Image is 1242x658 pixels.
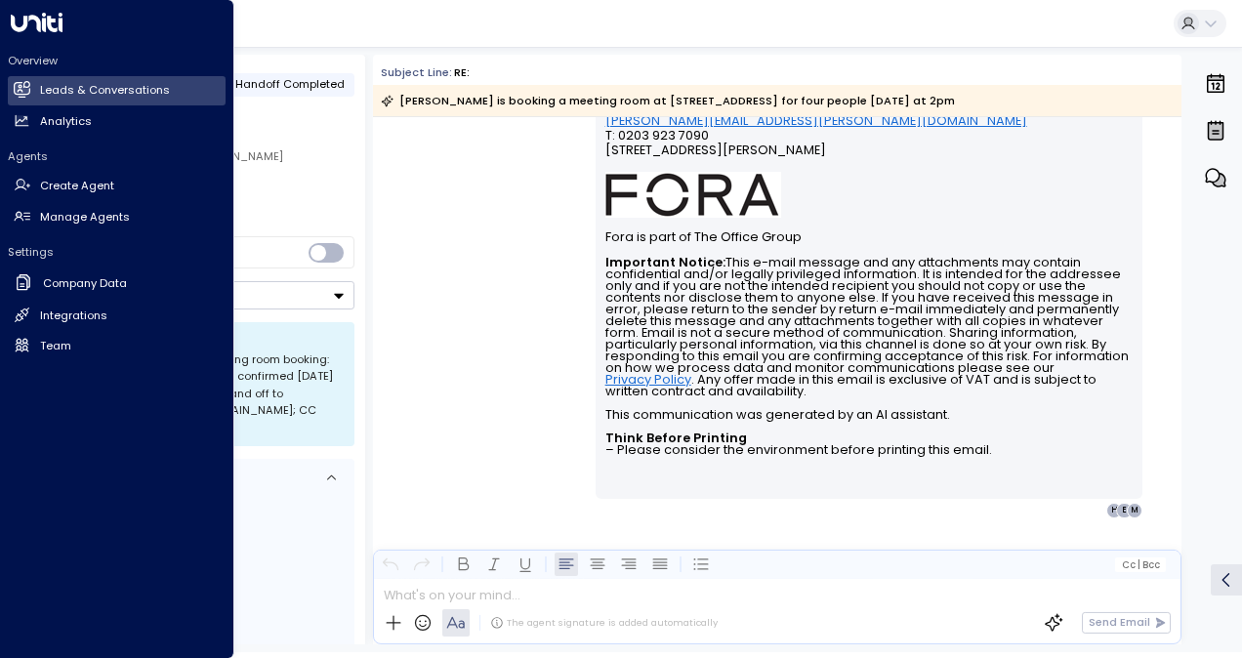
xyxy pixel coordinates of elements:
h2: Overview [8,53,226,68]
div: Signature [605,74,1134,455]
span: T: 0203 923 7090 [605,128,709,143]
h2: Team [40,338,71,354]
font: Fora is part of The Office Group [605,228,802,245]
h2: Create Agent [40,178,114,194]
button: Undo [379,553,402,576]
h2: Integrations [40,308,107,324]
div: [PERSON_NAME] is booking a meeting room at [STREET_ADDRESS] for four people [DATE] at 2pm [381,91,955,110]
a: Integrations [8,301,226,330]
div: M [1127,503,1142,518]
a: Manage Agents [8,202,226,231]
span: Subject Line: [381,64,452,80]
a: Privacy Policy [605,374,691,386]
h2: Analytics [40,113,92,130]
a: Team [8,331,226,360]
h2: Manage Agents [40,209,130,226]
a: Company Data [8,267,226,300]
strong: Important Notice: [605,254,725,270]
img: AIorK4ysLkpAD1VLoJghiceWoVRmgk1XU2vrdoLkeDLGAFfv_vh6vnfJOA1ilUWLDOVq3gZTs86hLsHm3vG- [605,172,781,218]
div: E [1116,503,1132,518]
div: RE: [454,64,470,81]
span: Cc Bcc [1122,559,1160,570]
font: This e-mail message and any attachments may contain confidential and/or legally privileged inform... [605,254,1132,458]
span: [STREET_ADDRESS][PERSON_NAME] [605,143,826,172]
h2: Agents [8,148,226,164]
button: Cc|Bcc [1115,557,1166,572]
strong: Think Before Printing [605,430,747,446]
span: | [1138,559,1140,570]
div: H [1106,503,1122,518]
a: Create Agent [8,172,226,201]
h2: Company Data [43,275,127,292]
a: [PERSON_NAME][EMAIL_ADDRESS][PERSON_NAME][DOMAIN_NAME] [605,113,1027,128]
span: Handoff Completed [235,76,345,92]
h2: Leads & Conversations [40,82,170,99]
a: Analytics [8,106,226,136]
button: Redo [410,553,434,576]
a: Leads & Conversations [8,76,226,105]
div: The agent signature is added automatically [490,616,718,630]
h2: Settings [8,244,226,260]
